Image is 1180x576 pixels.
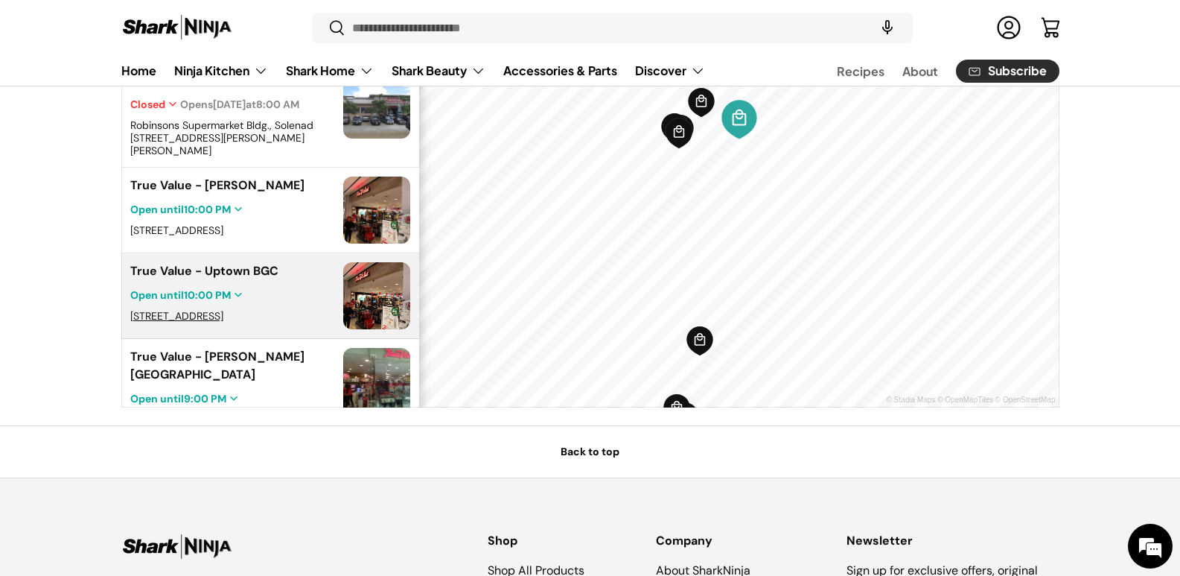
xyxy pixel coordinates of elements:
span: [STREET_ADDRESS] [130,309,223,323]
span: Opens at [180,98,299,111]
span: [STREET_ADDRESS] [130,224,223,237]
div: Chat with us now [77,83,250,103]
time: 10:00 PM [184,288,231,302]
summary: Shark Beauty [383,56,494,86]
summary: Shark Home [277,56,383,86]
div: Map marker [663,393,691,425]
a: © OpenMapTiles [937,396,993,404]
h2: Newsletter [846,532,1059,550]
textarea: Type your message and hit 'Enter' [7,407,284,459]
time: 8:00 AM [256,98,299,111]
div: Map marker [665,118,693,150]
img: True Value - Ayala Cebu [343,348,410,415]
img: Shark Ninja Philippines [121,13,233,42]
a: Accessories & Parts [503,56,617,85]
span: Open until [130,392,226,405]
div: Map marker [660,113,689,144]
div: Map marker [725,104,753,136]
summary: Ninja Kitchen [165,56,277,86]
span: Closed [130,98,165,111]
time: 9:00 PM [184,392,226,405]
summary: Discover [626,56,714,86]
span: We're online! [86,188,205,338]
a: About [902,57,938,86]
a: © Stadia Maps [887,396,936,404]
div: Map marker [665,118,693,149]
a: Recipes [837,57,884,86]
a: Home [121,56,156,85]
img: True Value - Uptown BGC [341,260,412,331]
div: True Value - [PERSON_NAME] [130,177,304,194]
a: Subscribe [956,60,1059,83]
div: True Value - Uptown BGC [130,262,278,280]
span: Open until [130,203,231,216]
span: [DATE] [213,98,246,111]
div: Map marker [687,87,715,118]
div: Map marker [686,326,714,357]
span: Robinsons Supermarket Bldg., Solenad [STREET_ADDRESS][PERSON_NAME][PERSON_NAME] [130,118,313,157]
div: True Value - [PERSON_NAME] [GEOGRAPHIC_DATA] [130,348,334,384]
time: 10:00 PM [184,203,231,216]
img: True Value - Mitsukoshi Mall [343,177,410,244]
span: Subscribe [988,66,1047,77]
div: Map marker [666,114,695,145]
span: Open until [130,288,231,302]
a: © OpenStreetMap [995,396,1056,404]
div: Minimize live chat window [244,7,280,43]
img: True Value - Nuvali [343,72,410,139]
nav: Secondary [801,56,1059,86]
speech-search-button: Search by voice [864,12,911,45]
nav: Primary [121,56,705,86]
div: Map marker [671,402,699,433]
